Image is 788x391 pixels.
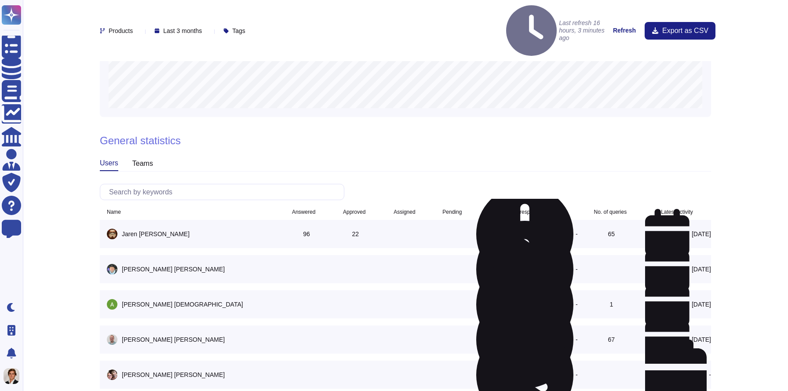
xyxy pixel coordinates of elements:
h1: General statistics [100,135,711,147]
div: Answered [292,209,315,215]
span: [PERSON_NAME] [PERSON_NAME] [122,336,225,343]
div: Approved [343,209,365,215]
div: No. of queries [594,209,627,215]
img: user [107,264,117,274]
span: [PERSON_NAME] [PERSON_NAME] [122,371,225,378]
span: [PERSON_NAME] [DEMOGRAPHIC_DATA] [122,301,243,308]
span: Last 3 months [163,28,202,34]
button: user [2,366,26,386]
img: user [107,229,117,239]
div: - [476,221,578,318]
h4: Last refresh 16 hours, 3 minutes ago [506,5,609,56]
img: user [4,368,19,384]
input: Search by keywords [105,184,344,200]
div: [DATE] [645,209,711,259]
img: user [107,334,117,345]
span: Tags [232,28,245,34]
div: Pending [442,209,462,215]
span: 1 [609,301,613,308]
span: Export as CSV [662,27,708,34]
span: [PERSON_NAME] [PERSON_NAME] [122,266,225,273]
div: teams [132,157,153,171]
span: 96 [303,230,310,238]
span: Jaren [PERSON_NAME] [122,230,190,238]
div: users [100,156,118,171]
span: 22 [352,230,359,238]
button: Export as CSV [645,22,715,40]
span: Products [109,28,133,34]
span: 65 [608,230,615,238]
div: [DATE] [645,279,711,330]
div: Assigned [394,209,415,215]
div: - [476,256,578,353]
img: user [107,299,117,310]
img: user [107,369,117,380]
div: Name [107,209,121,215]
strong: Refresh [613,27,636,34]
div: - [476,291,578,388]
span: 67 [608,336,615,343]
div: [DATE] [645,314,711,365]
div: [DATE] [645,244,711,295]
